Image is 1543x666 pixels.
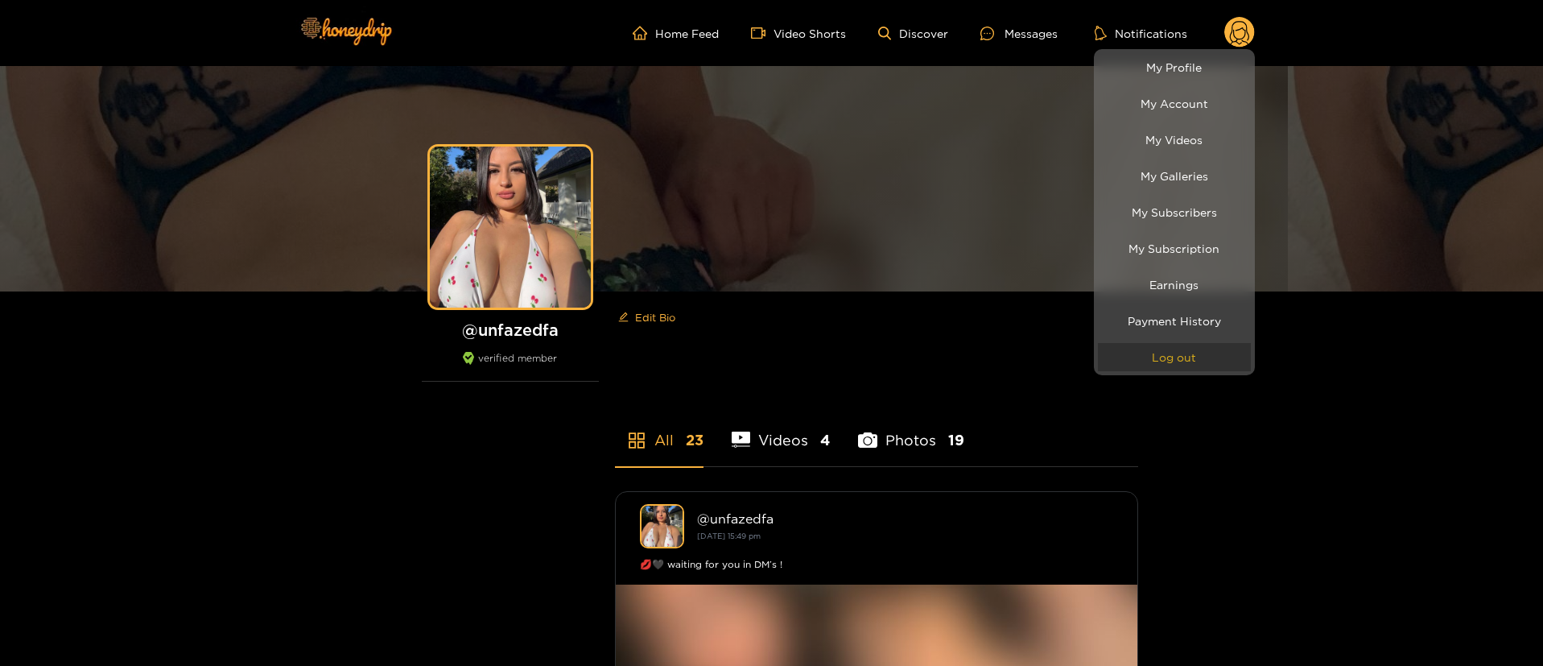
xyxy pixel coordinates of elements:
[1098,53,1251,81] a: My Profile
[1098,89,1251,118] a: My Account
[1098,307,1251,335] a: Payment History
[1098,162,1251,190] a: My Galleries
[1098,343,1251,371] button: Log out
[1098,234,1251,263] a: My Subscription
[1098,198,1251,226] a: My Subscribers
[1098,271,1251,299] a: Earnings
[1098,126,1251,154] a: My Videos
